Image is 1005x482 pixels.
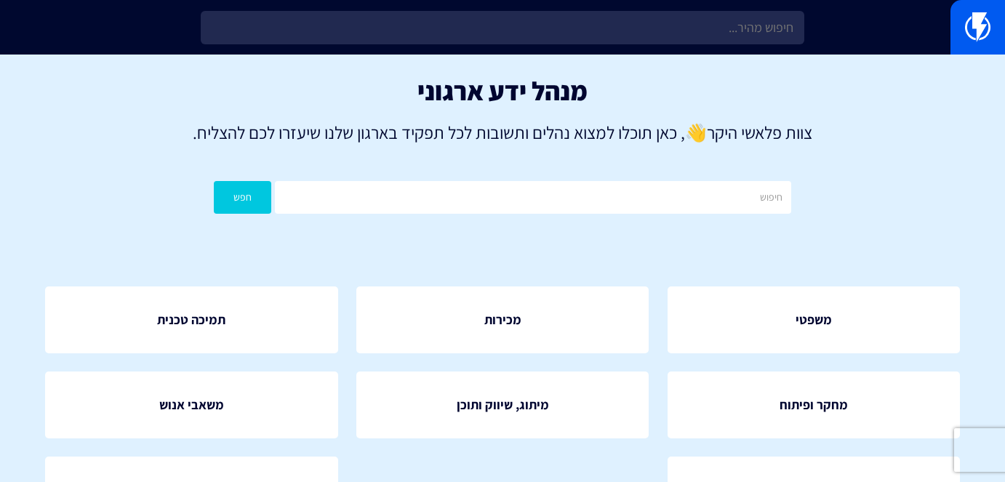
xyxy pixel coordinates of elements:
a: משאבי אנוש [45,371,338,438]
input: חיפוש [275,181,790,214]
span: משפטי [796,310,832,329]
span: מחקר ופיתוח [780,395,848,414]
span: תמיכה טכנית [157,310,225,329]
a: מחקר ופיתוח [668,371,961,438]
span: מכירות [484,310,521,329]
button: חפש [214,181,271,214]
span: משאבי אנוש [159,395,224,414]
strong: 👋 [685,121,707,144]
p: צוות פלאשי היקר , כאן תוכלו למצוא נהלים ותשובות לכל תפקיד בארגון שלנו שיעזרו לכם להצליח. [22,120,983,145]
a: משפטי [668,286,961,353]
h1: מנהל ידע ארגוני [22,76,983,105]
a: תמיכה טכנית [45,286,338,353]
span: מיתוג, שיווק ותוכן [457,395,549,414]
a: מכירות [356,286,649,353]
input: חיפוש מהיר... [201,11,804,44]
a: מיתוג, שיווק ותוכן [356,371,649,438]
